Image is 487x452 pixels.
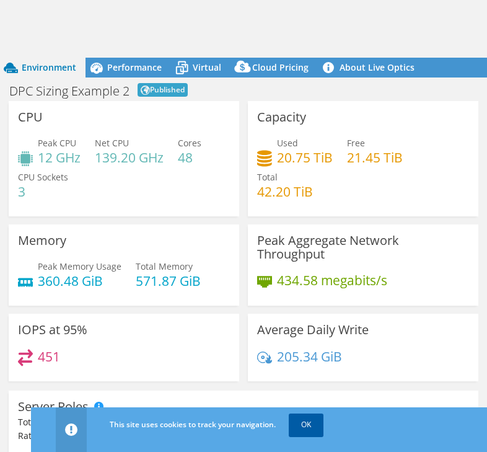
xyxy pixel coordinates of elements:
[347,137,365,149] span: Free
[193,61,221,73] span: Virtual
[136,274,201,288] h4: 571.87 GiB
[277,350,342,363] h4: 205.34 GiB
[110,419,276,430] span: This site uses cookies to track your navigation.
[38,350,60,363] h4: 451
[257,110,306,124] h3: Capacity
[289,414,323,436] a: OK
[18,110,43,124] h3: CPU
[318,58,424,78] a: About Live Optics
[252,61,309,73] span: Cloud Pricing
[277,151,333,164] h4: 20.75 TiB
[18,400,89,414] h3: Server Roles
[277,137,298,149] span: Used
[257,323,369,337] h3: Average Daily Write
[257,185,313,198] h4: 42.20 TiB
[178,151,201,164] h4: 48
[18,171,68,183] span: CPU Sockets
[38,274,121,288] h4: 360.48 GiB
[95,151,164,164] h4: 139.20 GHz
[136,260,193,272] span: Total Memory
[138,83,188,97] span: Published
[38,151,81,164] h4: 12 GHz
[9,85,129,97] h1: DPC Sizing Example 2
[18,185,68,198] h4: 3
[18,323,87,337] h3: IOPS at 95%
[178,137,201,149] span: Cores
[18,429,469,443] div: Ratio: VMs per Hypervisor
[257,171,278,183] span: Total
[22,61,76,73] span: Environment
[347,151,403,164] h4: 21.45 TiB
[38,137,76,149] span: Peak CPU
[18,415,243,429] div: Total Servers:
[95,137,129,149] span: Net CPU
[38,260,121,272] span: Peak Memory Usage
[257,234,469,261] h3: Peak Aggregate Network Throughput
[277,273,387,287] h4: 434.58 megabits/s
[18,234,66,247] h3: Memory
[107,61,162,73] span: Performance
